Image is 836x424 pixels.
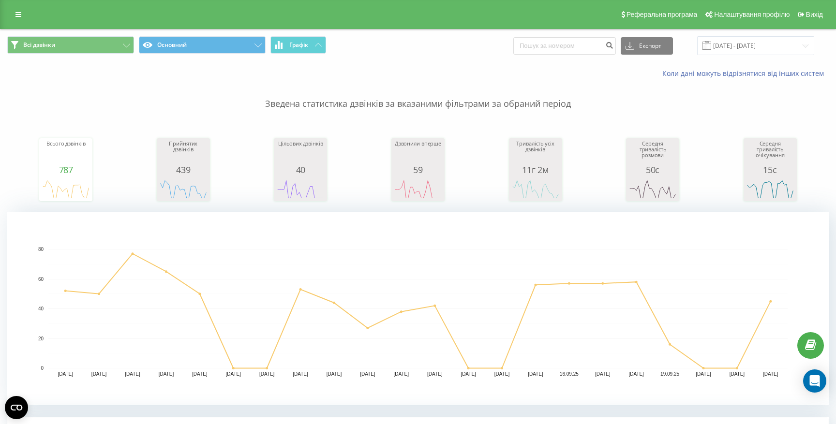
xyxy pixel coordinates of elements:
[7,78,829,110] p: Зведена статистика дзвінків за вказаними фільтрами за обраний період
[159,141,208,165] div: Прийнятих дзвінків
[513,37,616,55] input: Пошук за номером
[276,141,325,165] div: Цільових дзвінків
[125,371,140,377] text: [DATE]
[696,371,711,377] text: [DATE]
[5,396,28,419] button: Open CMP widget
[42,141,90,165] div: Всього дзвінків
[621,37,673,55] button: Експорт
[803,369,826,393] div: Open Intercom Messenger
[259,371,275,377] text: [DATE]
[730,371,745,377] text: [DATE]
[327,371,342,377] text: [DATE]
[628,165,677,175] div: 50с
[41,366,44,371] text: 0
[660,371,679,377] text: 19.09.25
[293,371,308,377] text: [DATE]
[226,371,241,377] text: [DATE]
[560,371,579,377] text: 16.09.25
[270,36,326,54] button: Графік
[42,165,90,175] div: 787
[662,69,829,78] a: Коли дані можуть відрізнятися вiд інших систем
[139,36,266,54] button: Основний
[38,306,44,311] text: 40
[360,371,375,377] text: [DATE]
[494,371,510,377] text: [DATE]
[628,175,677,204] svg: A chart.
[289,42,308,48] span: Графік
[763,371,778,377] text: [DATE]
[628,141,677,165] div: Середня тривалість розмови
[511,141,560,165] div: Тривалість усіх дзвінків
[746,175,794,204] svg: A chart.
[159,165,208,175] div: 439
[461,371,476,377] text: [DATE]
[394,165,442,175] div: 59
[394,175,442,204] svg: A chart.
[42,175,90,204] svg: A chart.
[38,247,44,252] text: 80
[58,371,73,377] text: [DATE]
[38,277,44,282] text: 60
[7,212,829,405] svg: A chart.
[746,141,794,165] div: Середня тривалість очікування
[627,11,698,18] span: Реферальна програма
[91,371,107,377] text: [DATE]
[511,175,560,204] svg: A chart.
[628,371,644,377] text: [DATE]
[38,336,44,341] text: 20
[276,175,325,204] svg: A chart.
[7,36,134,54] button: Всі дзвінки
[159,175,208,204] svg: A chart.
[595,371,611,377] text: [DATE]
[746,165,794,175] div: 15с
[427,371,443,377] text: [DATE]
[276,165,325,175] div: 40
[806,11,823,18] span: Вихід
[528,371,543,377] text: [DATE]
[511,165,560,175] div: 11г 2м
[394,141,442,165] div: Дзвонили вперше
[714,11,790,18] span: Налаштування профілю
[192,371,208,377] text: [DATE]
[159,371,174,377] text: [DATE]
[23,41,55,49] span: Всі дзвінки
[394,371,409,377] text: [DATE]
